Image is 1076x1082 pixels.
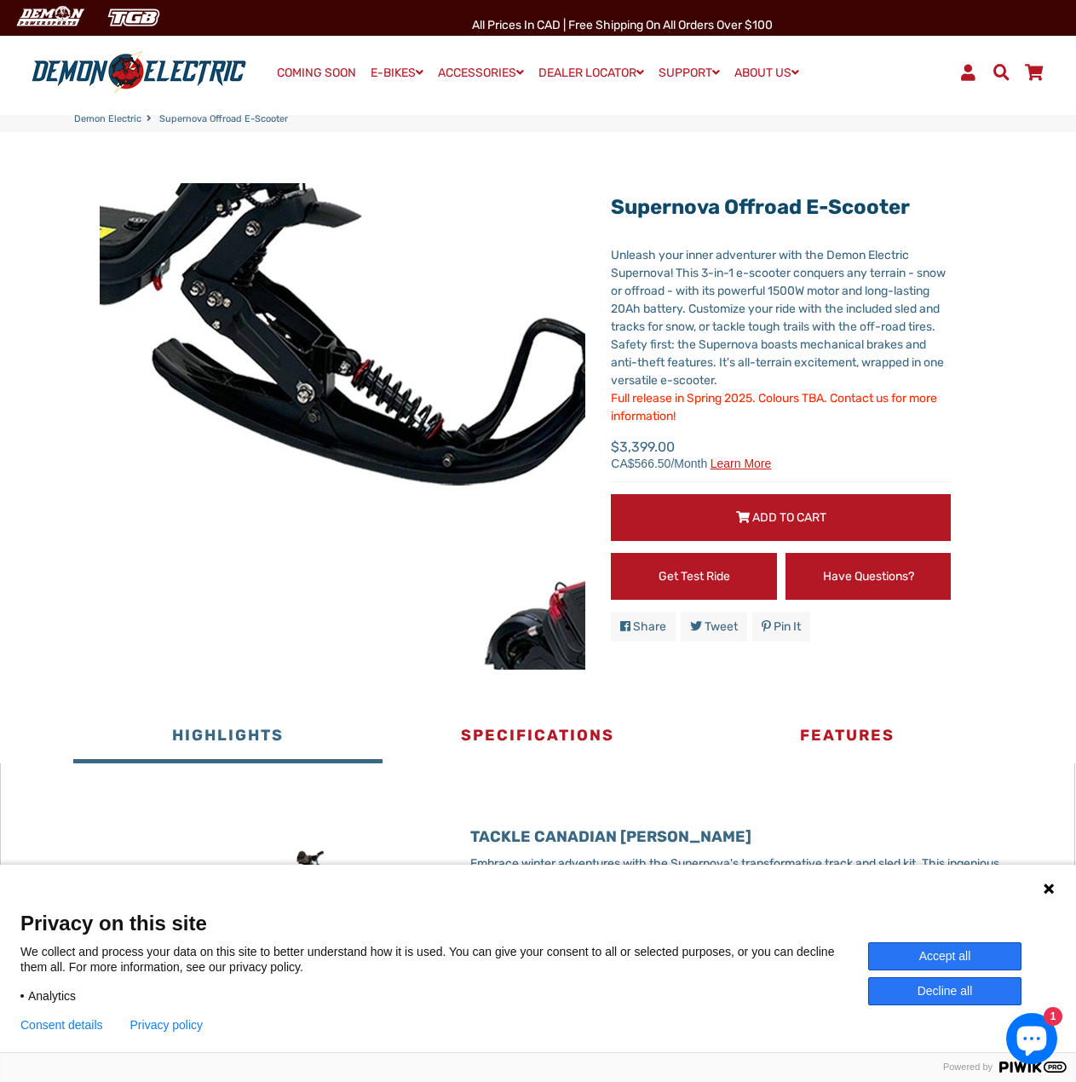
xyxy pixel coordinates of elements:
[365,60,429,85] a: E-BIKES
[728,60,805,85] a: ABOUT US
[130,1018,204,1032] a: Privacy policy
[99,3,169,32] img: TGB Canada
[532,60,650,85] a: DEALER LOCATOR
[20,911,1056,935] span: Privacy on this site
[432,60,530,85] a: ACCESSORIES
[774,619,801,634] span: Pin it
[28,988,76,1004] span: Analytics
[20,1018,103,1032] button: Consent details
[611,391,937,423] span: Full release in Spring 2025. Colours TBA. Contact us for more information!
[611,248,946,388] span: Unleash your inner adventurer with the Demon Electric Supernova! This 3-in-1 e-scooter conquers a...
[159,112,288,127] span: Supernova Offroad E-Scooter
[74,112,141,127] a: Demon Electric
[20,944,868,975] p: We collect and process your data on this site to better understand how it is used. You can give y...
[1001,1013,1062,1068] inbox-online-store-chat: Shopify online store chat
[26,50,252,95] img: Demon Electric logo
[868,942,1021,970] button: Accept all
[936,1062,999,1073] span: Powered by
[271,61,362,85] a: COMING SOON
[785,553,952,600] a: Have Questions?
[752,510,826,525] span: Add to Cart
[611,437,771,469] span: $3,399.00
[383,712,692,763] button: Specifications
[633,619,666,634] span: Share
[470,828,1002,847] h3: TACKLE CANADIAN [PERSON_NAME]
[9,3,90,32] img: Demon Electric
[470,855,1002,926] p: Embrace winter adventures with the Supernova's transformative track and sled kit. This ingenious ...
[472,18,773,32] span: All Prices in CAD | Free shipping on all orders over $100
[705,619,738,634] span: Tweet
[611,195,910,219] a: Supernova Offroad E-Scooter
[868,977,1021,1005] button: Decline all
[73,712,383,763] button: Highlights
[611,494,951,541] button: Add to Cart
[653,60,726,85] a: SUPPORT
[692,712,1001,763] button: Features
[611,553,777,600] a: Get Test Ride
